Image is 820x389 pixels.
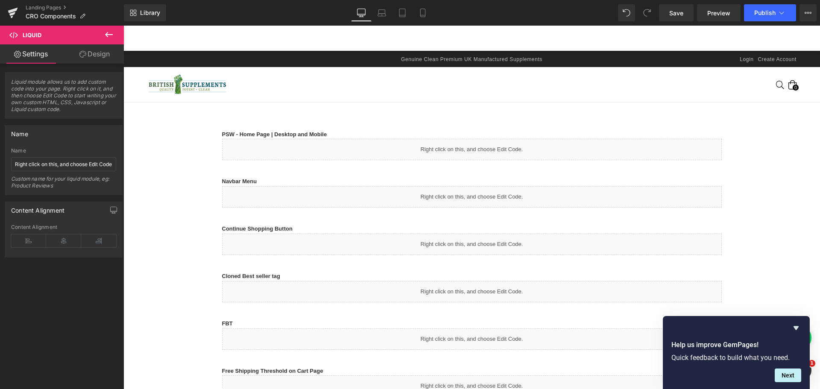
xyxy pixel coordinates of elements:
[99,247,157,254] b: Cloned Best seller tag
[754,9,776,16] span: Publish
[99,200,169,206] b: Continue Shopping Button
[799,4,817,21] button: More
[671,354,801,362] p: Quick feedback to build what you need.
[26,13,76,20] span: CRO Components
[11,126,28,137] div: Name
[124,4,166,21] a: New Library
[744,4,796,21] button: Publish
[677,5,688,20] button: Close app promotion
[707,9,730,18] span: Preview
[791,323,801,333] button: Hide survey
[392,4,413,21] a: Tablet
[351,4,372,21] a: Desktop
[413,4,433,21] a: Mobile
[99,342,200,348] b: Free Shipping Threshold on Cart Page
[9,8,237,17] span: Install our app to make sure you are buying from us and not a imitator/scammer.
[23,32,41,38] span: Liquid
[635,31,673,37] a: Create Account
[99,152,134,159] b: Navbar Menu
[775,369,801,382] button: Next question
[11,79,116,118] span: Liquid module allows us to add custom code into your page. Right click on it, and then choose Edi...
[808,360,815,367] span: 1
[665,56,673,62] a: 0
[23,48,105,70] img: British Supplements
[671,340,801,350] h2: Help us improve GemPages!
[11,148,116,154] div: Name
[669,59,675,65] span: 0
[245,4,303,21] a: Google Play
[99,295,109,301] b: FBT
[618,4,635,21] button: Undo
[99,105,204,112] strong: PSW - Home Page | Desktop and Mobile
[11,175,116,195] div: Custom name for your liquid module, eg: Product Reviews
[616,31,630,37] a: Login
[372,4,392,21] a: Laptop
[669,9,683,18] span: Save
[26,4,124,11] a: Landing Pages
[264,8,296,17] span: Google Play
[697,4,741,21] a: Preview
[638,4,656,21] button: Redo
[64,44,126,64] a: Design
[308,4,360,21] a: App Store
[671,323,801,382] div: Help us improve GemPages!
[11,224,116,230] div: Content Alignment
[140,9,160,17] span: Library
[240,30,457,38] p: Genuine Clean Premium UK manufactured Supplements
[11,202,64,214] div: Content Alignment
[327,8,353,17] span: App Store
